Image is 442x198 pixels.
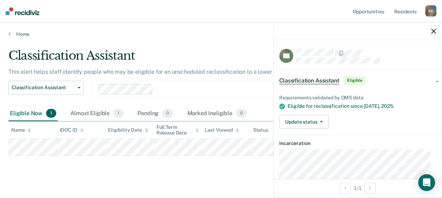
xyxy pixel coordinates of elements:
[364,183,376,194] button: Next Opportunity
[274,70,442,92] div: Classification AssistantEligible
[46,109,56,118] span: 1
[279,77,339,84] span: Classification Assistant
[6,7,39,15] img: Recidiviz
[279,95,436,101] div: Requirements validated by OMS data
[340,183,351,194] button: Previous Opportunity
[8,106,58,121] div: Eligible Now
[381,103,394,109] span: 2025.
[205,127,239,133] div: Last Viewed
[156,124,199,136] div: Full Term Release Date
[113,109,123,118] span: 1
[136,106,174,121] div: Pending
[8,48,406,68] div: Classification Assistant
[8,31,434,37] a: Home
[425,5,436,16] div: B K
[279,140,436,146] dt: Incarceration
[279,115,329,129] button: Update status
[108,127,148,133] div: Eligibility Date
[60,127,84,133] div: IDOC ID
[418,174,435,191] div: Open Intercom Messenger
[12,85,75,91] span: Classification Assistant
[345,77,365,84] span: Eligible
[162,109,173,118] span: 0
[11,127,31,133] div: Name
[253,127,268,133] div: Status
[69,106,125,121] div: Almost Eligible
[186,106,248,121] div: Marked Ineligible
[274,179,442,197] div: 1 / 1
[288,103,436,109] div: Eligible for reclassification since [DATE],
[8,68,309,75] p: This alert helps staff identify people who may be eligible for an unscheduled reclassification to...
[236,109,247,118] span: 0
